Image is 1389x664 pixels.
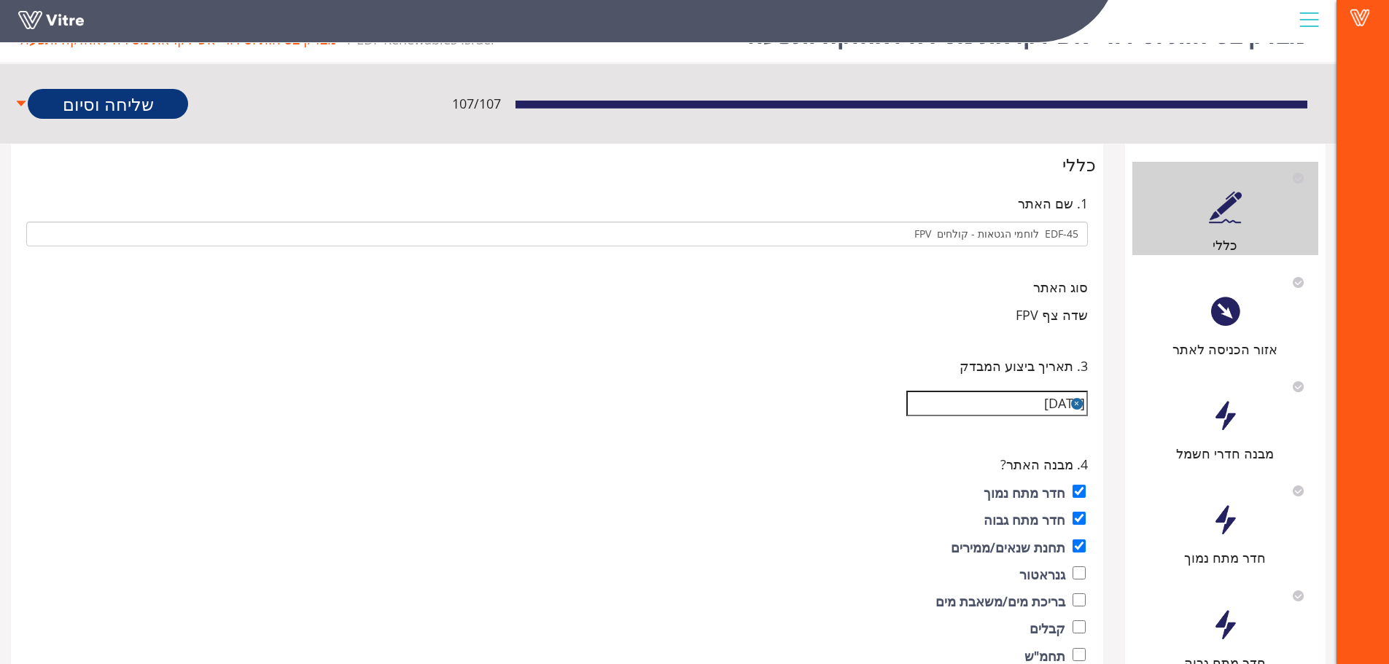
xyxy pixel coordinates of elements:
[1132,547,1318,568] div: חדר מתח נמוך
[984,509,1065,530] label: חדר מתח גבוה
[1132,235,1318,255] div: כללי
[1132,443,1318,464] div: מבנה חדרי חשמל
[1132,339,1318,359] div: אזור הכניסה לאתר
[984,483,1065,503] label: חדר מתח נמוך
[1033,277,1088,297] span: סוג האתר
[935,591,1065,612] label: בריכת מים/משאבת מים
[18,151,1096,179] div: כללי
[26,305,1088,325] div: שדה צף FPV
[1018,193,1088,214] span: 1. שם האתר
[960,356,1088,376] span: 3. תאריך ביצוע המבדק
[1030,618,1065,638] label: קבלים
[951,537,1065,558] label: תחנת שנאים/ממירים
[452,93,501,114] span: 107 / 107
[1000,454,1088,474] span: 4. מבנה האתר?
[15,89,28,119] span: caret-down
[1019,564,1065,585] label: גנראטור
[28,89,188,119] a: שליחה וסיום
